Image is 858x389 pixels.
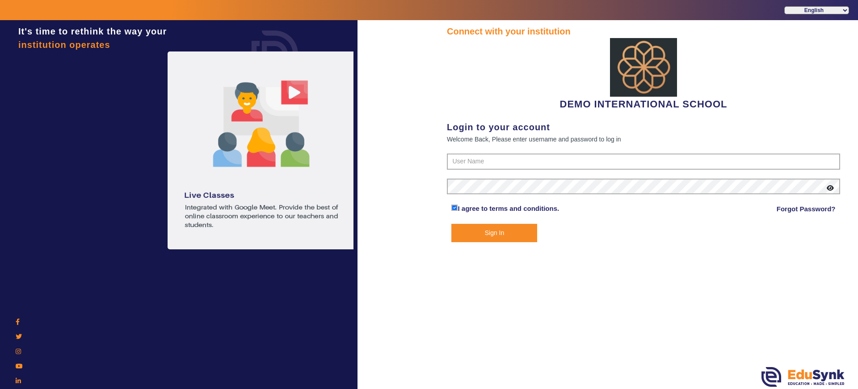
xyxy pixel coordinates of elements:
[447,154,840,170] input: User Name
[168,51,355,249] img: login1.png
[451,224,537,242] button: Sign In
[777,204,836,214] a: Forgot Password?
[447,38,840,111] div: DEMO INTERNATIONAL SCHOOL
[447,25,840,38] div: Connect with your institution
[447,120,840,134] div: Login to your account
[610,38,677,97] img: abdd4561-dfa5-4bc5-9f22-bd710a8d2831
[458,205,559,212] a: I agree to terms and conditions.
[447,134,840,145] div: Welcome Back, Please enter username and password to log in
[241,20,308,87] img: login.png
[18,40,110,50] span: institution operates
[761,367,845,387] img: edusynk.png
[18,26,167,36] span: It's time to rethink the way your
